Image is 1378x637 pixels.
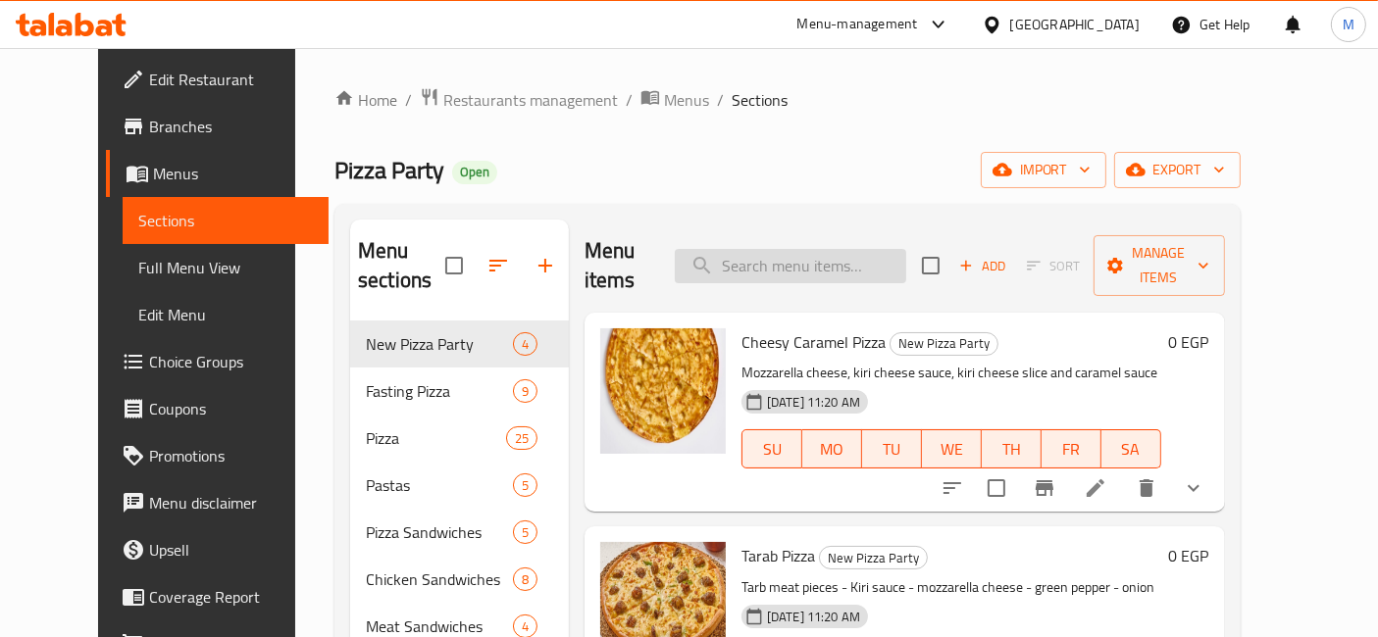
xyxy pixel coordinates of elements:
span: Sections [732,88,788,112]
li: / [626,88,633,112]
a: Promotions [106,432,329,479]
span: Promotions [149,444,313,467]
span: 4 [514,617,536,636]
nav: breadcrumb [334,87,1241,113]
a: Home [334,88,397,112]
span: 8 [514,570,536,589]
button: SU [741,429,802,468]
span: Coverage Report [149,585,313,609]
div: [GEOGRAPHIC_DATA] [1010,14,1140,35]
a: Restaurants management [420,87,618,113]
button: TU [862,429,922,468]
span: Pizza Party [334,148,444,192]
span: Cheesy Caramel Pizza [741,327,886,357]
div: Pastas5 [350,462,569,509]
button: show more [1170,465,1217,512]
div: items [513,379,537,403]
span: New Pizza Party [366,332,513,356]
button: export [1114,152,1241,188]
div: Fasting Pizza9 [350,367,569,415]
button: MO [802,429,862,468]
span: Edit Restaurant [149,68,313,91]
span: [DATE] 11:20 AM [759,608,868,626]
span: 5 [514,523,536,542]
span: Coupons [149,397,313,420]
span: 5 [514,476,536,495]
div: items [513,567,537,591]
span: Select section [910,245,951,286]
a: Upsell [106,526,329,573]
span: Upsell [149,538,313,562]
span: Edit Menu [138,303,313,326]
div: items [506,426,537,450]
a: Coupons [106,385,329,432]
li: / [717,88,724,112]
a: Edit Restaurant [106,56,329,103]
a: Choice Groups [106,338,329,385]
a: Edit Menu [123,291,329,338]
a: Edit menu item [1084,476,1107,500]
span: New Pizza Party [891,332,997,355]
span: Chicken Sandwiches [366,567,513,591]
button: WE [922,429,982,468]
button: Manage items [1094,235,1225,296]
button: delete [1123,465,1170,512]
a: Menus [640,87,709,113]
div: Pizza25 [350,415,569,462]
span: SA [1109,435,1153,464]
div: Chicken Sandwiches8 [350,556,569,603]
div: Menu-management [797,13,918,36]
span: Pizza Sandwiches [366,520,513,544]
span: Select to update [976,467,1017,509]
p: Mozzarella cheese, kiri cheese sauce, kiri cheese slice and caramel sauce [741,361,1161,385]
li: / [405,88,412,112]
span: MO [810,435,854,464]
span: Add [956,255,1009,277]
button: import [981,152,1106,188]
button: Add section [522,242,569,289]
span: Pastas [366,473,513,497]
span: 25 [507,429,536,448]
span: TH [990,435,1034,464]
span: New Pizza Party [820,547,927,569]
span: Menus [153,162,313,185]
h2: Menu items [585,236,651,295]
div: New Pizza Party [819,546,928,569]
span: import [996,158,1091,182]
button: SA [1101,429,1161,468]
a: Coverage Report [106,573,329,620]
span: Open [452,164,497,180]
button: FR [1042,429,1101,468]
p: Tarb meat pieces - Kiri sauce - mozzarella cheese - green pepper - onion [741,575,1161,600]
span: WE [930,435,974,464]
div: Open [452,161,497,184]
a: Menu disclaimer [106,479,329,526]
span: Manage items [1109,241,1209,290]
img: Cheesy Caramel Pizza [600,328,726,454]
div: Pizza Sandwiches5 [350,509,569,556]
span: Choice Groups [149,350,313,373]
button: Branch-specific-item [1021,465,1068,512]
div: items [513,473,537,497]
span: Pizza [366,426,506,450]
h2: Menu sections [358,236,445,295]
span: M [1343,14,1354,35]
span: [DATE] 11:20 AM [759,393,868,412]
div: New Pizza Party4 [350,320,569,367]
div: items [513,520,537,544]
span: 9 [514,382,536,401]
span: Add item [951,251,1014,281]
span: Menu disclaimer [149,491,313,514]
button: sort-choices [929,465,976,512]
span: Branches [149,115,313,138]
span: Fasting Pizza [366,379,513,403]
a: Sections [123,197,329,244]
button: TH [982,429,1042,468]
span: Select section first [1014,251,1094,281]
button: Add [951,251,1014,281]
div: items [513,332,537,356]
a: Menus [106,150,329,197]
